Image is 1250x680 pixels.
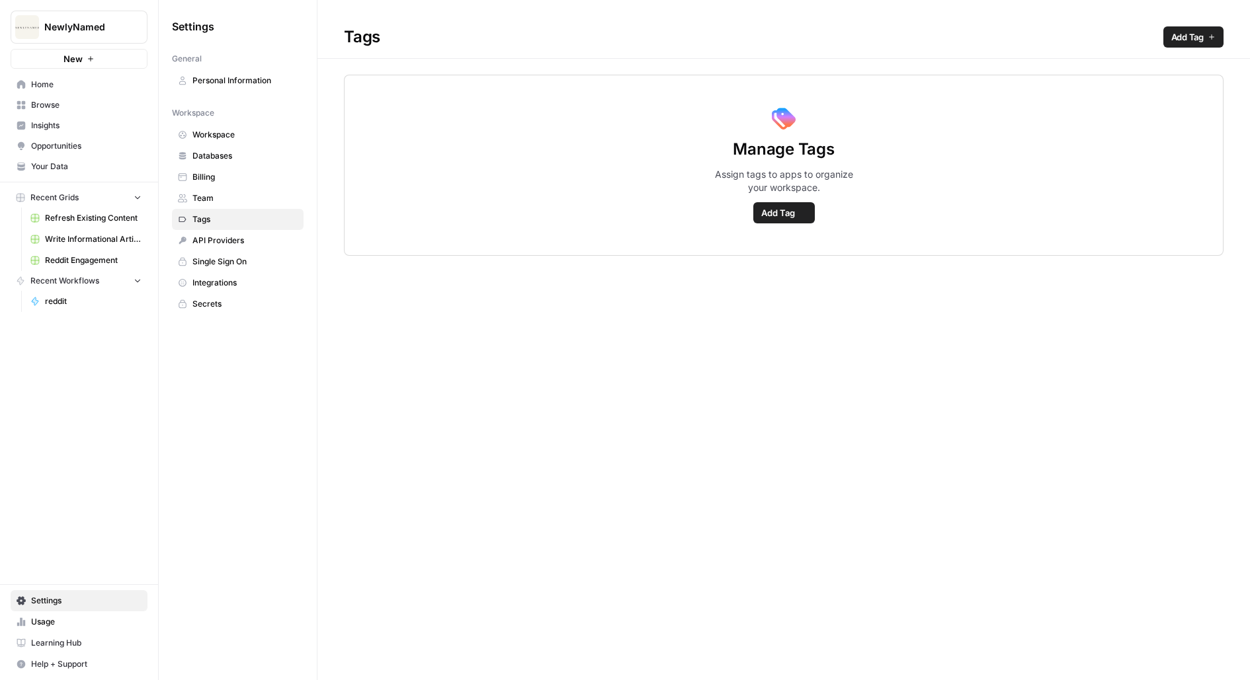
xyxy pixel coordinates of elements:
[172,230,304,251] a: API Providers
[11,94,147,116] a: Browse
[30,192,79,204] span: Recent Grids
[11,156,147,177] a: Your Data
[24,291,147,312] a: reddit
[45,254,142,266] span: Reddit Engagement
[761,206,795,219] span: Add Tag
[24,250,147,271] a: Reddit Engagement
[172,251,304,272] a: Single Sign On
[192,75,298,87] span: Personal Information
[45,295,142,307] span: reddit
[733,139,834,160] span: Manage Tags
[1163,26,1224,48] button: Add Tag
[31,120,142,132] span: Insights
[24,208,147,229] a: Refresh Existing Content
[172,53,202,65] span: General
[192,150,298,162] span: Databases
[172,145,304,167] a: Databases
[317,26,1250,48] div: Tags
[172,107,214,119] span: Workspace
[31,658,142,670] span: Help + Support
[711,168,856,194] span: Assign tags to apps to organize your workspace.
[31,595,142,607] span: Settings
[192,171,298,183] span: Billing
[31,79,142,91] span: Home
[192,298,298,310] span: Secrets
[11,611,147,632] a: Usage
[11,135,147,157] a: Opportunities
[192,235,298,246] span: API Providers
[11,188,147,208] button: Recent Grids
[30,275,99,287] span: Recent Workflows
[24,229,147,250] a: Write Informational Article
[172,188,304,209] a: Team
[31,99,142,111] span: Browse
[753,202,815,223] button: Add Tag
[172,124,304,145] a: Workspace
[44,20,124,34] span: NewlyNamed
[11,590,147,611] a: Settings
[11,74,147,95] a: Home
[11,49,147,69] button: New
[172,19,214,34] span: Settings
[172,293,304,315] a: Secrets
[192,277,298,289] span: Integrations
[15,15,39,39] img: NewlyNamed Logo
[11,115,147,136] a: Insights
[11,11,147,44] button: Workspace: NewlyNamed
[172,272,304,293] a: Integrations
[31,616,142,628] span: Usage
[172,70,304,91] a: Personal Information
[31,140,142,152] span: Opportunities
[1171,30,1204,44] span: Add Tag
[45,212,142,224] span: Refresh Existing Content
[11,654,147,675] button: Help + Support
[11,632,147,654] a: Learning Hub
[192,256,298,268] span: Single Sign On
[31,637,142,649] span: Learning Hub
[172,209,304,230] a: Tags
[192,213,298,225] span: Tags
[63,52,83,65] span: New
[11,271,147,291] button: Recent Workflows
[31,161,142,172] span: Your Data
[192,129,298,141] span: Workspace
[192,192,298,204] span: Team
[172,167,304,188] a: Billing
[45,233,142,245] span: Write Informational Article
